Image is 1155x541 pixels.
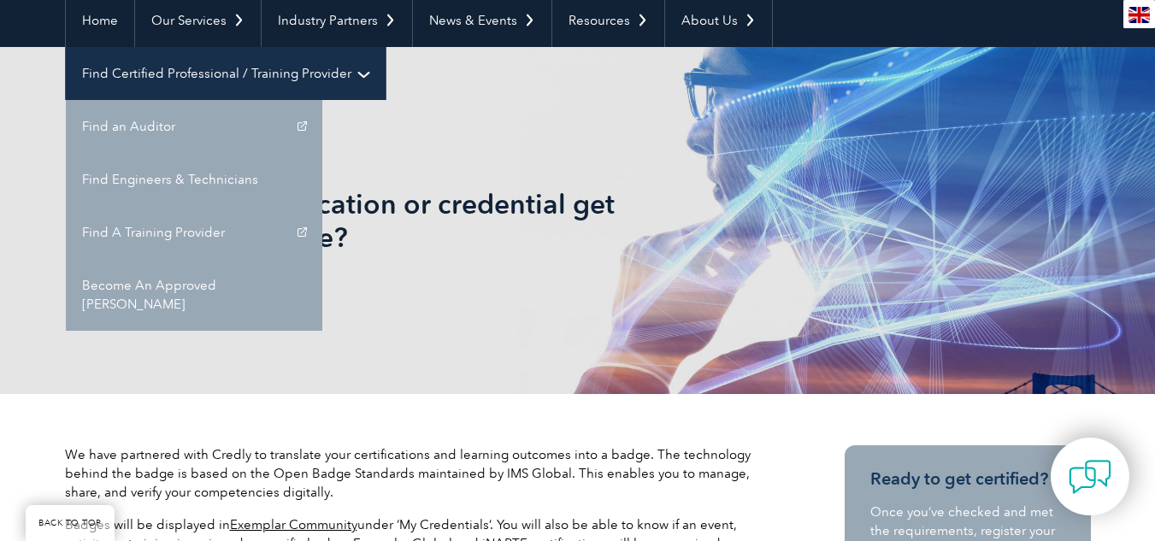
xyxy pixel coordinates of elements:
[1128,7,1150,23] img: en
[230,517,357,532] a: Exemplar Community
[66,153,322,206] a: Find Engineers & Technicians
[66,100,322,153] a: Find an Auditor
[66,47,386,100] a: Find Certified Professional / Training Provider
[65,187,722,254] h1: How does my certification or credential get displayed as a badge?
[66,206,322,259] a: Find A Training Provider
[66,259,322,331] a: Become An Approved [PERSON_NAME]
[1069,456,1111,498] img: contact-chat.png
[870,468,1065,490] h3: Ready to get certified?
[26,505,115,541] a: BACK TO TOP
[65,445,783,502] p: We have partnered with Credly to translate your certifications and learning outcomes into a badge...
